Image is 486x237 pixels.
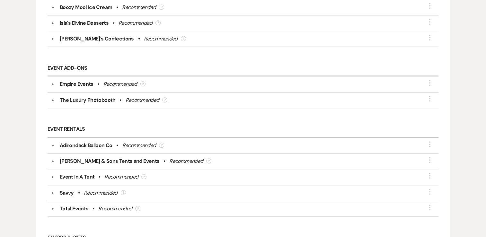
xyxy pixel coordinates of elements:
[141,174,146,179] div: ?
[78,189,80,197] b: •
[155,20,161,25] div: ?
[163,157,165,165] b: •
[84,189,118,197] div: Recommended
[119,19,152,27] div: Recommended
[98,205,132,213] div: Recommended
[49,207,57,210] button: ▼
[126,96,159,104] div: Recommended
[60,205,88,213] div: Total Events
[138,35,140,43] b: •
[121,190,126,195] div: ?
[49,191,57,195] button: ▼
[60,80,93,88] div: Empire Events
[49,6,57,9] button: ▼
[135,206,140,211] div: ?
[119,96,121,104] b: •
[60,189,74,197] div: Savvy
[49,83,57,86] button: ▼
[122,4,156,11] div: Recommended
[169,157,203,165] div: Recommended
[103,80,137,88] div: Recommended
[49,37,57,40] button: ▼
[49,160,57,163] button: ▼
[60,173,94,181] div: Event In A Tent
[49,22,57,25] button: ▼
[144,35,178,43] div: Recommended
[116,142,118,149] b: •
[140,81,146,86] div: ?
[113,19,114,27] b: •
[97,80,99,88] b: •
[159,143,164,148] div: ?
[162,97,167,102] div: ?
[104,173,138,181] div: Recommended
[99,173,100,181] b: •
[60,35,134,43] div: [PERSON_NAME]'s Confections
[60,157,159,165] div: [PERSON_NAME] & Sons Tents and Events
[49,175,57,179] button: ▼
[49,144,57,147] button: ▼
[60,142,112,149] div: Adirondack Balloon Co
[48,60,438,76] h6: Event Add-Ons
[60,4,112,11] div: Boozy Moo! Ice Cream
[93,205,94,213] b: •
[116,4,118,11] b: •
[122,142,156,149] div: Recommended
[159,4,164,10] div: ?
[181,36,186,41] div: ?
[206,158,211,163] div: ?
[49,99,57,102] button: ▼
[60,96,116,104] div: The Luxury Photobooth
[48,122,438,138] h6: Event Rentals
[60,19,109,27] div: Isla's Divine Desserts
